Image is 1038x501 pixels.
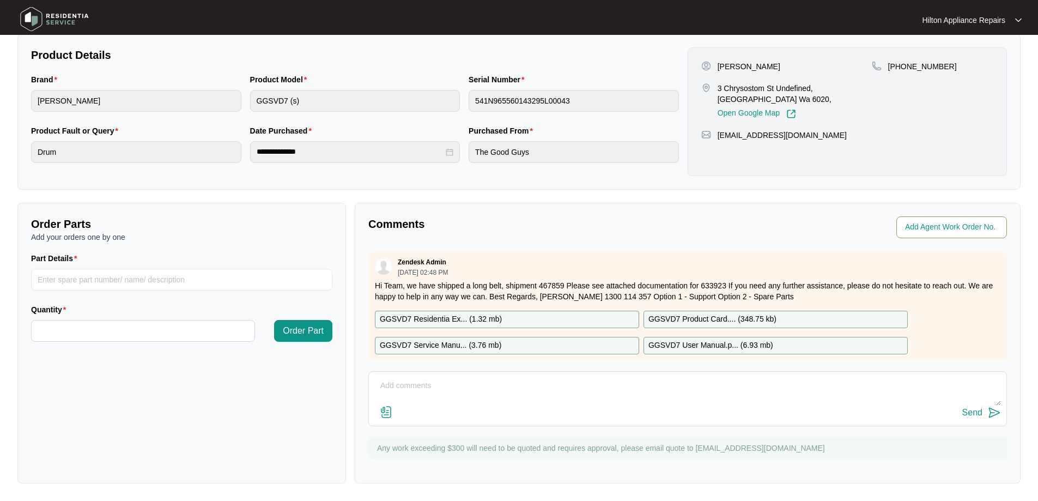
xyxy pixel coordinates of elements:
input: Product Model [250,90,460,112]
input: Date Purchased [257,146,444,158]
input: Add Agent Work Order No. [905,221,1000,234]
p: GGSVD7 Product Card.... ( 348.75 kb ) [648,313,776,325]
p: GGSVD7 User Manual.p... ( 6.93 mb ) [648,340,773,352]
span: Order Part [283,324,324,337]
p: Order Parts [31,216,332,232]
img: user.svg [375,258,392,275]
p: GGSVD7 Residentia Ex... ( 1.32 mb ) [380,313,502,325]
label: Purchased From [469,125,537,136]
input: Part Details [31,269,332,291]
img: map-pin [701,83,711,93]
p: Zendesk Admin [398,258,446,267]
img: map-pin [701,130,711,140]
p: Product Details [31,47,679,63]
img: residentia service logo [16,3,93,35]
input: Serial Number [469,90,679,112]
p: [DATE] 02:48 PM [398,269,448,276]
label: Product Model [250,74,312,85]
input: Brand [31,90,241,112]
input: Purchased From [469,141,679,163]
a: Open Google Map [718,109,796,119]
img: map-pin [872,61,882,71]
img: user-pin [701,61,711,71]
p: 3 Chrysostom St Undefined, [GEOGRAPHIC_DATA] Wa 6020, [718,83,872,105]
input: Quantity [32,321,254,341]
label: Quantity [31,304,70,315]
img: file-attachment-doc.svg [380,406,393,419]
p: [PERSON_NAME] [718,61,780,72]
label: Part Details [31,253,82,264]
img: Link-External [786,109,796,119]
label: Product Fault or Query [31,125,123,136]
p: Any work exceeding $300 will need to be quoted and requires approval, please email quote to [EMAI... [377,443,1001,454]
label: Brand [31,74,62,85]
p: Hilton Appliance Repairs [922,15,1005,26]
label: Date Purchased [250,125,316,136]
p: Hi Team, we have shipped a long belt, shipment 467859 Please see attached documentation for 63392... [375,280,1000,302]
div: Send [962,408,982,418]
img: dropdown arrow [1015,17,1022,23]
label: Serial Number [469,74,529,85]
img: send-icon.svg [988,406,1001,419]
input: Product Fault or Query [31,141,241,163]
p: [EMAIL_ADDRESS][DOMAIN_NAME] [718,130,847,141]
button: Send [962,406,1001,420]
p: GGSVD7 Service Manu... ( 3.76 mb ) [380,340,501,352]
p: Comments [368,216,680,232]
button: Order Part [274,320,332,342]
p: Add your orders one by one [31,232,332,243]
p: [PHONE_NUMBER] [888,61,957,72]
